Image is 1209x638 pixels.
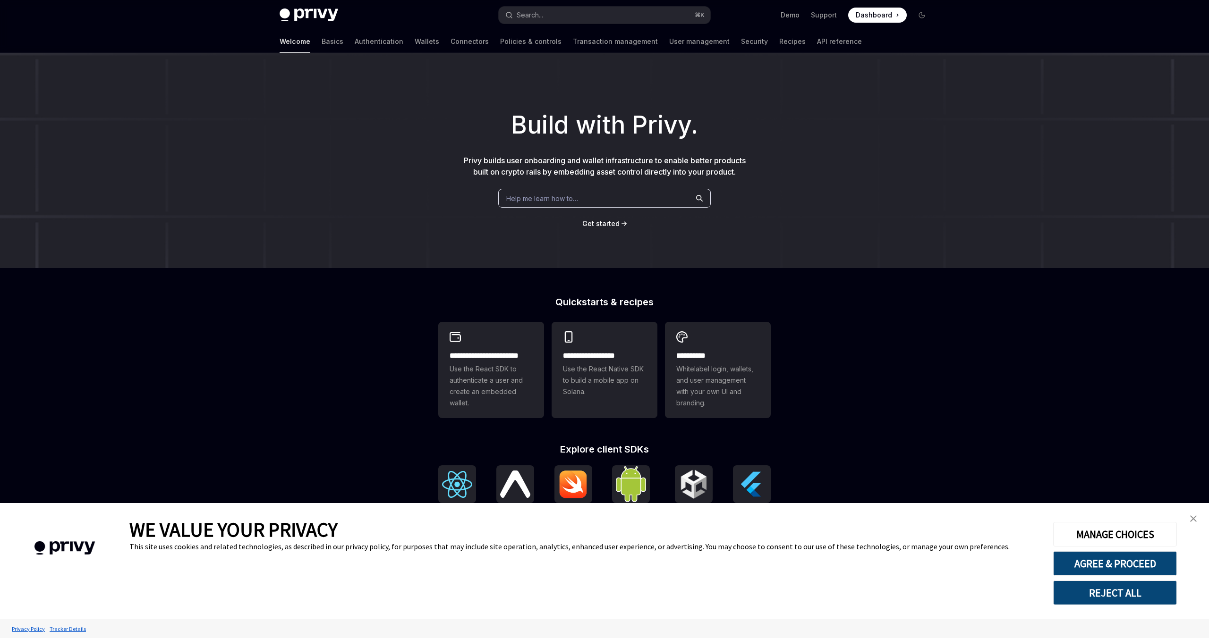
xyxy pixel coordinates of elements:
[450,363,533,409] span: Use the React SDK to authenticate a user and create an embedded wallet.
[563,363,646,397] span: Use the React Native SDK to build a mobile app on Solana.
[1053,522,1177,546] button: MANAGE CHOICES
[552,322,657,418] a: **** **** **** ***Use the React Native SDK to build a mobile app on Solana.
[517,9,543,21] div: Search...
[817,30,862,53] a: API reference
[811,10,837,20] a: Support
[14,528,115,569] img: company logo
[1190,515,1197,522] img: close banner
[1184,509,1203,528] a: close banner
[451,30,489,53] a: Connectors
[1053,580,1177,605] button: REJECT ALL
[733,465,771,514] a: FlutterFlutter
[695,11,705,19] span: ⌘ K
[914,8,929,23] button: Toggle dark mode
[856,10,892,20] span: Dashboard
[1053,551,1177,576] button: AGREE & PROCEED
[415,30,439,53] a: Wallets
[438,297,771,307] h2: Quickstarts & recipes
[582,219,620,227] span: Get started
[506,193,578,203] span: Help me learn how to…
[464,156,746,176] span: Privy builds user onboarding and wallet infrastructure to enable better products built on crypto ...
[848,8,907,23] a: Dashboard
[741,30,768,53] a: Security
[15,107,1194,143] h1: Build with Privy.
[558,470,588,498] img: iOS (Swift)
[500,470,530,497] img: React Native
[612,465,655,514] a: Android (Kotlin)Android (Kotlin)
[669,30,730,53] a: User management
[616,466,646,502] img: Android (Kotlin)
[322,30,343,53] a: Basics
[47,621,88,637] a: Tracker Details
[679,469,709,499] img: Unity
[737,469,767,499] img: Flutter
[280,30,310,53] a: Welcome
[129,517,338,542] span: WE VALUE YOUR PRIVACY
[280,8,338,22] img: dark logo
[496,465,534,514] a: React NativeReact Native
[582,219,620,228] a: Get started
[675,465,713,514] a: UnityUnity
[355,30,403,53] a: Authentication
[438,465,476,514] a: ReactReact
[781,10,800,20] a: Demo
[499,7,710,24] button: Search...⌘K
[573,30,658,53] a: Transaction management
[438,445,771,454] h2: Explore client SDKs
[665,322,771,418] a: **** *****Whitelabel login, wallets, and user management with your own UI and branding.
[500,30,562,53] a: Policies & controls
[129,542,1039,551] div: This site uses cookies and related technologies, as described in our privacy policy, for purposes...
[554,465,592,514] a: iOS (Swift)iOS (Swift)
[9,621,47,637] a: Privacy Policy
[442,471,472,498] img: React
[779,30,806,53] a: Recipes
[676,363,759,409] span: Whitelabel login, wallets, and user management with your own UI and branding.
